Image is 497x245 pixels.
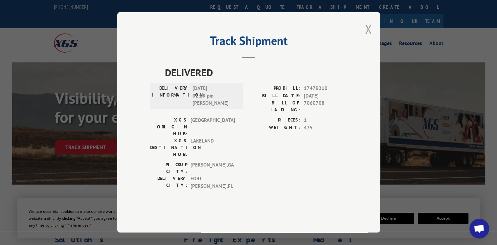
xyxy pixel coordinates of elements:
label: BILL OF LADING: [249,100,301,113]
span: [PERSON_NAME] , GA [191,161,235,175]
span: [GEOGRAPHIC_DATA] [191,117,235,137]
label: BILL DATE: [249,92,301,100]
span: FORT [PERSON_NAME] , FL [191,175,235,190]
span: 17479210 [304,85,347,92]
div: Open chat [469,219,489,238]
span: 7060708 [304,100,347,113]
span: LAKELAND [191,137,235,158]
span: 1 [304,117,347,124]
span: 475 [304,124,347,132]
span: [DATE] [304,92,347,100]
label: WEIGHT: [249,124,301,132]
span: DELIVERED [165,65,347,80]
label: PICKUP CITY: [150,161,187,175]
label: XGS DESTINATION HUB: [150,137,187,158]
button: Close modal [365,20,372,38]
span: [DATE] 01:19 pm [PERSON_NAME] [192,85,237,107]
label: PROBILL: [249,85,301,92]
label: PIECES: [249,117,301,124]
label: XGS ORIGIN HUB: [150,117,187,137]
label: DELIVERY INFORMATION: [152,85,189,107]
label: DELIVERY CITY: [150,175,187,190]
h2: Track Shipment [150,36,347,49]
